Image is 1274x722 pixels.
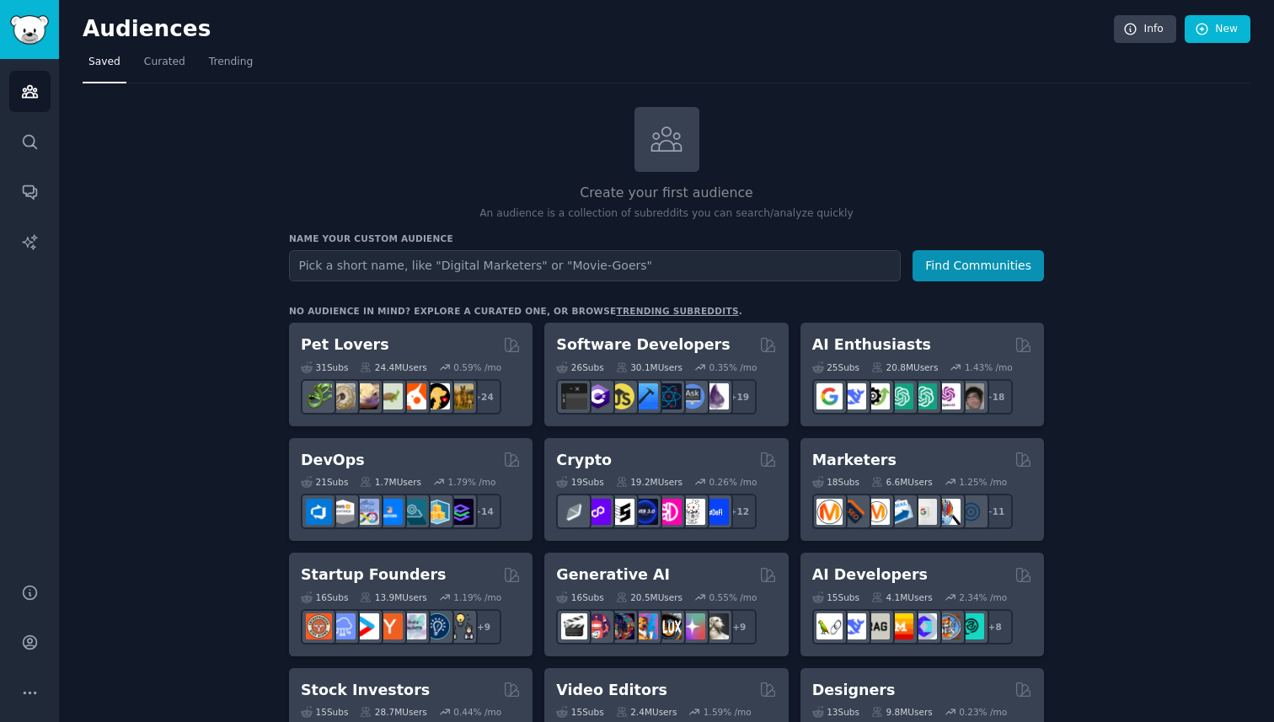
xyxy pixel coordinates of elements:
div: 13.9M Users [360,591,426,603]
div: 15 Sub s [301,706,348,718]
img: OpenSourceAI [911,613,937,639]
img: 0xPolygon [585,499,611,525]
img: dogbreed [447,383,474,409]
img: cockatiel [400,383,426,409]
div: + 24 [466,379,501,414]
h2: Stock Investors [301,680,430,701]
img: learnjavascript [608,383,634,409]
img: AskComputerScience [679,383,705,409]
div: + 18 [977,379,1013,414]
div: 20.8M Users [871,361,938,373]
h2: Generative AI [556,564,670,586]
img: csharp [585,383,611,409]
img: OpenAIDev [934,383,961,409]
img: PetAdvice [424,383,450,409]
div: + 8 [977,609,1013,644]
div: 2.4M Users [616,706,677,718]
img: Rag [864,613,890,639]
div: 9.8M Users [871,706,933,718]
img: AWS_Certified_Experts [329,499,356,525]
h2: DevOps [301,450,365,471]
img: chatgpt_prompts_ [911,383,937,409]
img: dalle2 [585,613,611,639]
img: content_marketing [816,499,843,525]
div: + 19 [721,379,757,414]
img: OnlineMarketing [958,499,984,525]
img: startup [353,613,379,639]
img: LangChain [816,613,843,639]
img: DreamBooth [703,613,729,639]
img: starryai [679,613,705,639]
div: 1.79 % /mo [448,476,496,488]
img: turtle [377,383,403,409]
img: FluxAI [656,613,682,639]
img: chatgpt_promptDesign [887,383,913,409]
img: web3 [632,499,658,525]
img: llmops [934,613,961,639]
div: 30.1M Users [616,361,682,373]
img: AItoolsCatalog [864,383,890,409]
img: aivideo [561,613,587,639]
h2: Software Developers [556,334,730,356]
img: CryptoNews [679,499,705,525]
div: 24.4M Users [360,361,426,373]
div: 1.59 % /mo [704,706,752,718]
img: deepdream [608,613,634,639]
div: 19.2M Users [616,476,682,488]
a: Curated [138,49,191,83]
img: growmybusiness [447,613,474,639]
div: 18 Sub s [812,476,859,488]
img: azuredevops [306,499,332,525]
div: 0.35 % /mo [709,361,757,373]
img: elixir [703,383,729,409]
div: 1.7M Users [360,476,421,488]
h2: Marketers [812,450,897,471]
img: software [561,383,587,409]
h2: Designers [812,680,896,701]
img: ethstaker [608,499,634,525]
a: Saved [83,49,126,83]
div: 15 Sub s [812,591,859,603]
img: GummySearch logo [10,15,49,45]
div: 1.19 % /mo [453,591,501,603]
div: 28.7M Users [360,706,426,718]
div: 15 Sub s [556,706,603,718]
img: ycombinator [377,613,403,639]
div: 0.26 % /mo [709,476,757,488]
img: platformengineering [400,499,426,525]
div: 16 Sub s [301,591,348,603]
div: 2.34 % /mo [959,591,1007,603]
img: googleads [911,499,937,525]
div: 1.25 % /mo [959,476,1007,488]
button: Find Communities [913,250,1044,281]
span: Trending [209,55,253,70]
img: iOSProgramming [632,383,658,409]
div: 6.6M Users [871,476,933,488]
img: Entrepreneurship [424,613,450,639]
p: An audience is a collection of subreddits you can search/analyze quickly [289,206,1044,222]
img: defi_ [703,499,729,525]
img: ballpython [329,383,356,409]
div: No audience in mind? Explore a curated one, or browse . [289,305,742,317]
div: + 12 [721,494,757,529]
div: 19 Sub s [556,476,603,488]
img: DevOpsLinks [377,499,403,525]
img: AskMarketing [864,499,890,525]
input: Pick a short name, like "Digital Marketers" or "Movie-Goers" [289,250,901,281]
div: + 11 [977,494,1013,529]
div: + 9 [721,609,757,644]
img: PlatformEngineers [447,499,474,525]
h2: Crypto [556,450,612,471]
img: herpetology [306,383,332,409]
h3: Name your custom audience [289,233,1044,244]
img: AIDevelopersSociety [958,613,984,639]
img: aws_cdk [424,499,450,525]
img: EntrepreneurRideAlong [306,613,332,639]
img: sdforall [632,613,658,639]
img: bigseo [840,499,866,525]
img: DeepSeek [840,383,866,409]
a: Info [1114,15,1176,44]
h2: Audiences [83,16,1114,43]
div: 13 Sub s [812,706,859,718]
h2: AI Enthusiasts [812,334,931,356]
